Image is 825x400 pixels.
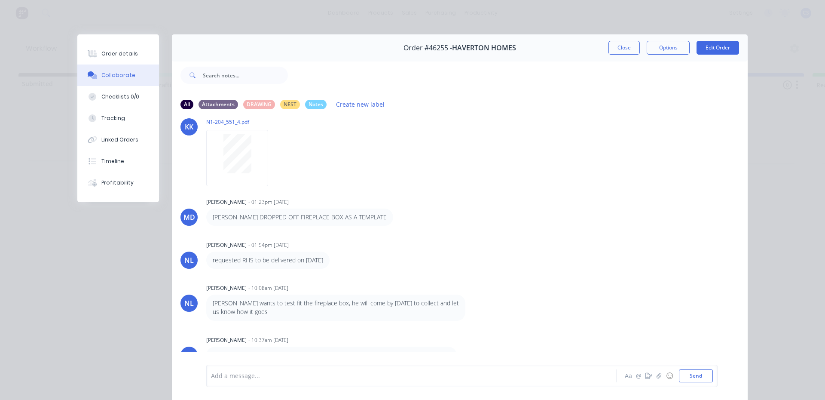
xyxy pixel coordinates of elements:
[101,136,138,144] div: Linked Orders
[203,67,288,84] input: Search notes...
[77,172,159,194] button: Profitability
[213,351,450,360] p: will collect [DATE] & test fit. Return [DATE]. Everything to go to powder coating as one job
[185,122,193,132] div: KK
[180,100,193,109] div: All
[184,298,194,308] div: NL
[206,241,247,249] div: [PERSON_NAME]
[77,65,159,86] button: Collaborate
[213,256,323,265] p: requested RHS to be delivered on [DATE]
[248,284,288,292] div: - 10:08am [DATE]
[280,100,300,109] div: NEST
[206,284,247,292] div: [PERSON_NAME]
[206,118,277,126] p: N1-204_551_4.pdf
[697,41,739,55] button: Edit Order
[403,44,452,52] span: Order #46255 -
[101,157,124,165] div: Timeline
[213,213,387,222] p: [PERSON_NAME] DROPPED OFF FIREPLACE BOX AS A TEMPLATE
[184,255,194,265] div: NL
[77,129,159,151] button: Linked Orders
[101,114,125,122] div: Tracking
[679,369,713,382] button: Send
[623,371,633,381] button: Aa
[243,100,275,109] div: DRAWING
[332,98,389,110] button: Create new label
[206,336,247,344] div: [PERSON_NAME]
[248,241,289,249] div: - 01:54pm [DATE]
[199,100,238,109] div: Attachments
[647,41,690,55] button: Options
[101,71,135,79] div: Collaborate
[664,371,675,381] button: ☺
[452,44,516,52] span: HAVERTON HOMES
[101,50,138,58] div: Order details
[608,41,640,55] button: Close
[305,100,327,109] div: Notes
[206,198,247,206] div: [PERSON_NAME]
[183,212,195,222] div: MD
[248,198,289,206] div: - 01:23pm [DATE]
[101,179,134,187] div: Profitability
[77,108,159,129] button: Tracking
[185,350,193,360] div: KK
[633,371,644,381] button: @
[77,43,159,65] button: Order details
[77,151,159,172] button: Timeline
[77,86,159,108] button: Checklists 0/0
[248,336,288,344] div: - 10:37am [DATE]
[213,299,459,317] p: [PERSON_NAME] wants to test fit the fireplace box, he will come by [DATE] to collect and let us k...
[101,93,139,101] div: Checklists 0/0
